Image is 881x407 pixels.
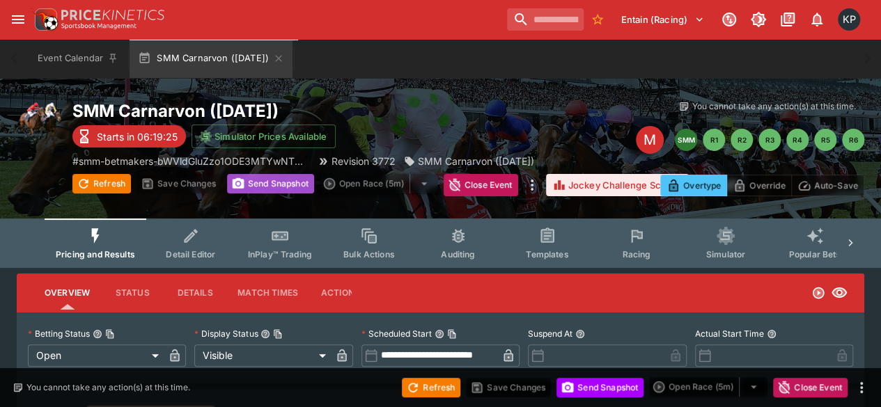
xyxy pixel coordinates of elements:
[775,7,800,32] button: Documentation
[343,249,395,260] span: Bulk Actions
[194,344,330,367] div: Visible
[441,249,475,260] span: Auditing
[361,328,432,340] p: Scheduled Start
[703,129,725,151] button: R1
[726,175,791,196] button: Override
[226,276,309,310] button: Match Times
[447,329,457,339] button: Copy To Clipboard
[332,154,396,168] p: Revision 3772
[101,276,164,310] button: Status
[758,129,781,151] button: R3
[17,100,61,145] img: horse_racing.png
[746,7,771,32] button: Toggle light/dark mode
[56,249,135,260] span: Pricing and Results
[130,39,293,78] button: SMM Carnarvon ([DATE])
[444,174,518,196] button: Close Event
[227,174,314,193] button: Send Snapshot
[45,218,836,268] div: Event type filters
[786,129,809,151] button: R4
[105,329,115,339] button: Copy To Clipboard
[675,129,864,151] nav: pagination navigation
[524,174,540,196] button: more
[93,329,102,339] button: Betting StatusCopy To Clipboard
[507,8,584,31] input: search
[842,129,864,151] button: R6
[320,174,438,193] div: split button
[767,329,777,339] button: Actual Start Time
[435,329,444,339] button: Scheduled StartCopy To Clipboard
[273,329,283,339] button: Copy To Clipboard
[575,329,585,339] button: Suspend At
[164,276,226,310] button: Details
[834,4,864,35] button: Kedar Pandit
[773,378,848,397] button: Close Event
[692,100,856,113] p: You cannot take any action(s) at this time.
[526,249,568,260] span: Templates
[675,129,697,151] button: SMM
[166,249,215,260] span: Detail Editor
[31,6,59,33] img: PriceKinetics Logo
[853,379,870,396] button: more
[706,249,745,260] span: Simulator
[814,129,836,151] button: R5
[260,329,270,339] button: Display StatusCopy To Clipboard
[731,129,753,151] button: R2
[26,381,190,394] p: You cannot take any action(s) at this time.
[33,276,101,310] button: Overview
[6,7,31,32] button: open drawer
[695,328,764,340] p: Actual Start Time
[636,126,664,154] div: Edit Meeting
[194,328,258,340] p: Display Status
[613,8,712,31] button: Select Tenant
[528,328,572,340] p: Suspend At
[838,8,860,31] div: Kedar Pandit
[28,344,164,367] div: Open
[717,7,742,32] button: Connected to PK
[814,178,858,193] p: Auto-Save
[309,276,372,310] button: Actions
[683,178,721,193] p: Overtype
[660,175,864,196] div: Start From
[72,174,131,193] button: Refresh
[61,10,164,20] img: PriceKinetics
[649,377,767,397] div: split button
[749,178,785,193] p: Override
[61,23,137,29] img: Sportsbook Management
[248,249,312,260] span: InPlay™ Trading
[660,175,727,196] button: Overtype
[622,249,650,260] span: Racing
[192,125,336,148] button: Simulator Prices Available
[586,8,609,31] button: No Bookmarks
[546,174,689,196] button: Jockey Challenge Scores
[804,7,829,32] button: Notifications
[402,378,460,397] button: Refresh
[788,249,841,260] span: Popular Bets
[29,39,127,78] button: Event Calendar
[97,129,178,144] p: Starts in 06:19:25
[791,175,864,196] button: Auto-Save
[404,154,534,168] div: SMM Carnarvon (31/08/25)
[72,100,534,122] h2: Copy To Clipboard
[831,285,848,301] svg: Visible
[28,328,90,340] p: Betting Status
[72,154,309,168] p: Copy To Clipboard
[811,286,825,300] svg: Open
[556,378,644,397] button: Send Snapshot
[418,154,534,168] p: SMM Carnarvon ([DATE])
